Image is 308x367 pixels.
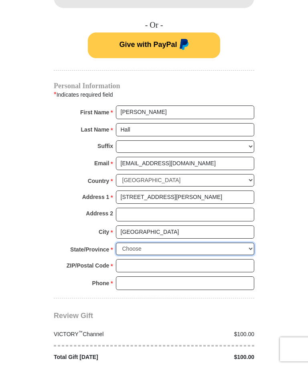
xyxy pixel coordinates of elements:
strong: Country [88,175,109,187]
strong: Email [94,158,109,169]
button: Give with PayPal [88,32,220,58]
div: Total Gift [DATE] [50,353,154,361]
strong: Suffix [97,140,113,152]
div: $100.00 [154,330,259,339]
strong: Address 1 [82,191,109,203]
h4: Personal Information [54,83,254,89]
div: VICTORY Channel [50,330,154,339]
strong: Last Name [81,124,109,135]
strong: ZIP/Postal Code [67,260,109,271]
span: Review Gift [54,312,93,320]
strong: Address 2 [86,208,113,219]
strong: City [99,226,109,237]
div: $100.00 [154,353,259,361]
img: paypal [177,39,189,52]
h4: - Or - [54,20,254,30]
div: Indicates required field [54,89,254,100]
span: Give with PayPal [119,41,177,49]
strong: First Name [80,107,109,118]
strong: Phone [92,278,109,289]
sup: ™ [79,330,83,335]
strong: State/Province [70,244,109,255]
